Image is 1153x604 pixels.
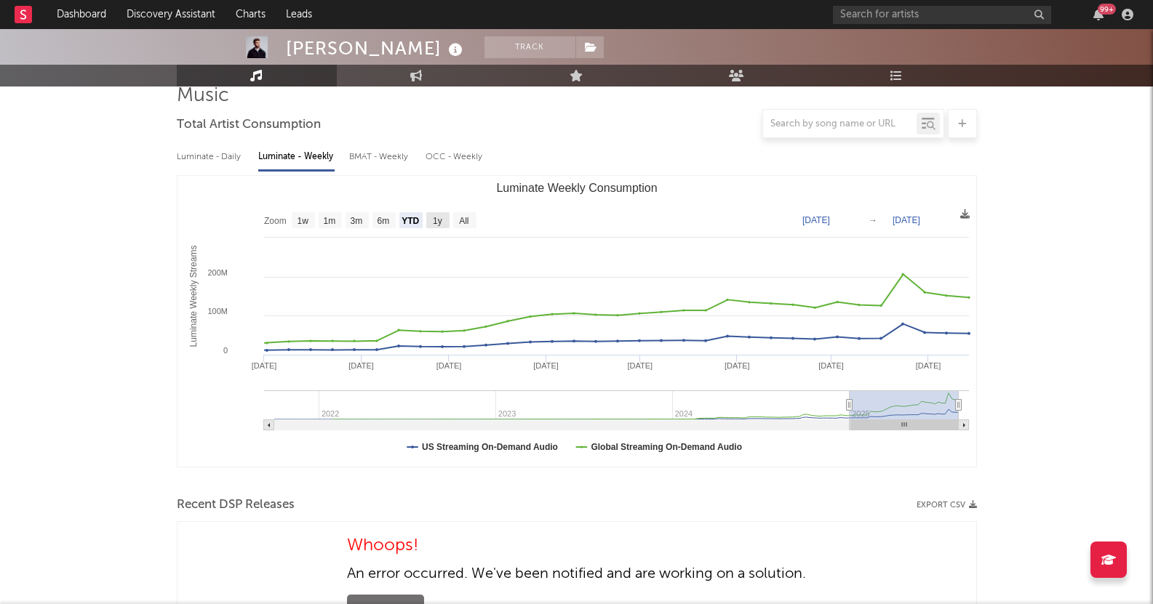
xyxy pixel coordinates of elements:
text: 1w [297,216,308,226]
text: [DATE] [802,215,830,225]
div: BMAT - Weekly [349,145,411,169]
text: Luminate Weekly Streams [188,246,199,347]
button: Export CSV [917,501,977,510]
text: 100M [207,307,228,315]
div: Luminate - Daily [177,145,244,169]
text: [DATE] [348,361,374,370]
text: [DATE] [533,361,559,370]
text: Global Streaming On-Demand Audio [591,442,742,452]
text: Zoom [264,216,287,226]
button: 99+ [1093,9,1104,20]
div: [PERSON_NAME] [286,36,466,60]
div: OCC - Weekly [426,145,484,169]
text: [DATE] [724,361,749,370]
text: [DATE] [893,215,920,225]
text: 200M [207,268,228,277]
span: Recent DSP Releases [177,496,295,514]
div: An error occurred. We've been notified and are working on a solution. [347,536,806,583]
div: Luminate - Weekly [258,145,335,169]
text: [DATE] [627,361,653,370]
text: [DATE] [251,361,276,370]
text: [DATE] [818,361,844,370]
svg: Luminate Weekly Consumption [177,176,976,467]
button: Track [484,36,575,58]
h1: Whoops! [347,536,806,554]
text: 0 [223,346,227,355]
text: 6m [377,216,389,226]
text: 1m [323,216,335,226]
input: Search for artists [833,6,1051,24]
text: All [459,216,468,226]
text: Luminate Weekly Consumption [496,182,657,194]
text: US Streaming On-Demand Audio [422,442,558,452]
text: YTD [402,216,419,226]
input: Search by song name or URL [763,118,917,130]
text: 1y [432,216,442,226]
text: [DATE] [915,361,941,370]
text: [DATE] [436,361,461,370]
div: 99 + [1098,4,1116,15]
span: Music [177,87,229,105]
text: 3m [350,216,362,226]
text: → [869,215,877,225]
